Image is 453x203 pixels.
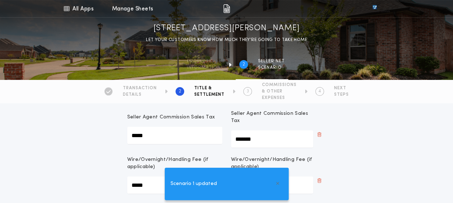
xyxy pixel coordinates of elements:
img: vs-icon [359,5,390,12]
p: Seller Agent Commission Sales Tax [231,110,313,125]
span: SCENARIO [258,65,285,71]
span: TRANSACTION [123,85,157,91]
p: Wire/Overnight/Handling Fee (if applicable) [127,156,222,171]
input: Seller Agent Commission Sales Tax [127,127,222,144]
h2: 3 [247,89,249,94]
h1: [STREET_ADDRESS][PERSON_NAME] [154,23,300,34]
span: COMMISSIONS [262,82,297,88]
span: TITLE & [194,85,225,91]
span: Property [187,58,221,64]
span: SETTLEMENT [194,92,225,98]
span: NEXT [334,85,349,91]
img: img [223,4,230,13]
h2: 4 [319,89,321,94]
span: SELLER NET [258,58,285,64]
input: Seller Agent Commission Sales Tax [231,130,313,148]
span: STEPS [334,92,349,98]
span: EXPENSES [262,95,297,101]
span: Scenario 1 updated [170,180,217,188]
h2: 2 [243,62,245,67]
p: Wire/Overnight/Handling Fee (if applicable) [231,156,313,171]
p: Seller Agent Commission Sales Tax [127,114,215,121]
span: & OTHER [262,89,297,94]
span: DETAILS [123,92,157,98]
span: information [187,65,221,71]
p: LET YOUR CUSTOMERS KNOW HOW MUCH THEY’RE GOING TO TAKE HOME [146,36,307,44]
h2: 2 [179,89,181,94]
